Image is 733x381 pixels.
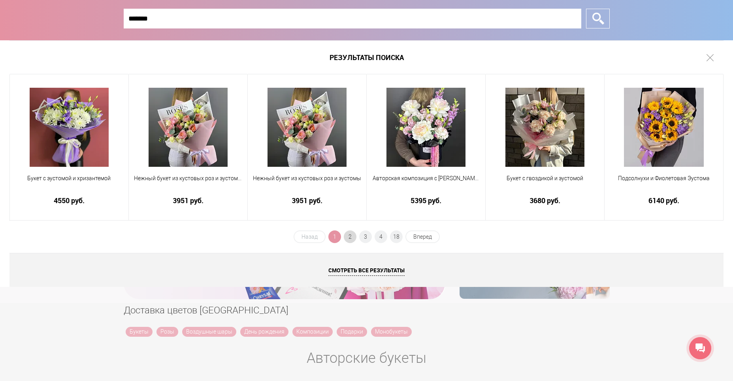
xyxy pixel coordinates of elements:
a: Букет с эустомой и хризантемой [15,174,123,192]
img: Букет с эустомой и хризантемой [30,88,109,167]
span: 1 [328,230,341,243]
a: 3951 руб. [134,196,242,205]
span: Букет с гвоздикой и эустомой [491,174,599,183]
a: Авторская композиция с [PERSON_NAME] и эустомой [372,174,480,192]
a: 3 [359,230,372,243]
span: Смотреть все результаты [328,266,405,276]
a: 18 [390,230,403,243]
img: Нежный букет из кустовых роз и эустомы [268,88,347,167]
a: Нежный букет из кустовых роз и эустомы [253,174,361,192]
img: Нежный букет из кустовых роз и эустомы в упаковке [149,88,228,167]
a: 4 [375,230,387,243]
img: Подсолнухи и Фиолетовая Эустома [624,88,704,167]
span: Назад [294,230,326,243]
a: Букет с гвоздикой и эустомой [491,174,599,192]
a: Подсолнухи и Фиолетовая Эустома [610,174,718,192]
a: 3680 руб. [491,196,599,205]
a: Нежный букет из кустовых роз и эустомы в упаковке [134,174,242,192]
span: Нежный букет из кустовых роз и эустомы [253,174,361,183]
img: Букет с гвоздикой и эустомой [505,88,584,167]
span: Авторская композиция с [PERSON_NAME] и эустомой [372,174,480,183]
a: 6140 руб. [610,196,718,205]
span: Нежный букет из кустовых роз и эустомы в упаковке [134,174,242,183]
a: Вперед [405,230,440,243]
a: 3951 руб. [253,196,361,205]
span: Подсолнухи и Фиолетовая Эустома [610,174,718,183]
a: Смотреть все результаты [9,253,724,287]
a: 5395 руб. [372,196,480,205]
h1: Результаты поиска [9,40,724,74]
a: 2 [344,230,356,243]
a: 4550 руб. [15,196,123,205]
span: Букет с эустомой и хризантемой [15,174,123,183]
img: Авторская композиция с розами и эустомой [386,88,465,167]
